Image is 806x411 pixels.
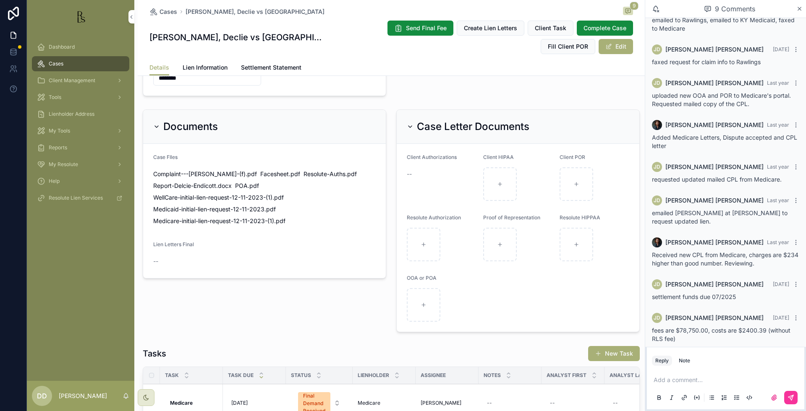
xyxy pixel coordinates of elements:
[260,170,289,178] span: Facesheet
[274,217,285,225] span: .pdf
[665,314,764,322] span: [PERSON_NAME] [PERSON_NAME]
[241,63,301,72] span: Settlement Statement
[32,73,129,88] a: Client Management
[421,372,446,379] span: Assignee
[407,154,457,160] span: Client Authorizations
[291,372,311,379] span: Status
[216,182,232,190] span: .docx
[49,144,67,151] span: Reports
[228,372,254,379] span: Task Due
[153,257,158,265] span: --
[665,163,764,171] span: [PERSON_NAME] [PERSON_NAME]
[767,197,789,203] span: Last year
[149,63,169,72] span: Details
[32,56,129,71] a: Cases
[49,44,75,50] span: Dashboard
[74,10,87,23] img: App logo
[560,214,600,221] span: Resolute HIPPAA
[32,140,129,155] a: Reports
[665,196,764,205] span: [PERSON_NAME] [PERSON_NAME]
[654,315,660,321] span: JD
[654,46,660,53] span: JD
[163,120,218,133] h2: Documents
[149,8,177,16] a: Cases
[49,178,60,185] span: Help
[27,34,134,216] div: scrollable content
[143,348,166,359] h1: Tasks
[160,8,177,16] span: Cases
[584,24,626,32] span: Complete Case
[37,391,47,401] span: DD
[421,400,461,406] span: [PERSON_NAME]
[421,400,474,406] a: [PERSON_NAME]
[652,251,798,267] span: Received new CPL from Medicare, charges are $234 higher than good number. Reviewing.
[535,24,566,32] span: Client Task
[32,39,129,55] a: Dashboard
[235,182,248,190] span: POA
[652,92,791,107] span: uploaded new OOA and POR to Medicare's portal. Requested mailed copy of the CPL.
[387,21,453,36] button: Send Final Fee
[241,60,301,77] a: Settlement Statement
[49,127,70,134] span: My Tools
[248,182,259,190] span: .pdf
[49,60,63,67] span: Cases
[547,372,586,379] span: Analyst First
[541,39,595,54] button: Fill Client POR
[483,154,514,160] span: Client HIPAA
[149,60,169,76] a: Details
[407,170,412,178] span: --
[484,396,536,410] a: --
[652,209,788,225] span: emailed [PERSON_NAME] at [PERSON_NAME] to request updated lien.
[610,396,662,410] a: --
[665,238,764,247] span: [PERSON_NAME] [PERSON_NAME]
[417,120,529,133] h2: Case Letter Documents
[153,154,178,160] span: Case FIles
[272,193,284,202] span: .pdf
[679,357,690,364] div: Note
[406,24,447,32] span: Send Final Fee
[264,205,276,213] span: .pdf
[654,164,660,170] span: JD
[246,170,257,178] span: .pdf
[665,280,764,289] span: [PERSON_NAME] [PERSON_NAME]
[231,400,248,406] span: [DATE]
[652,327,790,342] span: fees are $78,750.00, costs are $2400.39 (without RLS fee)
[547,396,599,410] a: --
[49,94,61,101] span: Tools
[652,134,797,149] span: Added Medicare Letters, Dispute accepted and CPL letter
[153,193,272,202] span: WellCare-initial-lien-request-12-11-2023-(1)
[550,400,555,406] div: --
[548,42,588,51] span: Fill Client POR
[183,63,228,72] span: Lien Information
[49,111,94,117] span: Lienholder Address
[483,214,540,221] span: Proof of Representation
[652,293,736,300] span: settlement funds due 07/2025
[407,214,461,221] span: Resolute Authorization
[588,346,640,361] button: New Task
[183,60,228,77] a: Lien Information
[665,45,764,54] span: [PERSON_NAME] [PERSON_NAME]
[149,31,325,43] h1: [PERSON_NAME], Declie vs [GEOGRAPHIC_DATA]
[715,4,755,14] span: 9 Comments
[49,161,78,168] span: My Resolute
[623,7,633,17] button: 9
[407,275,437,281] span: OOA or POA
[59,392,107,400] p: [PERSON_NAME]
[186,8,324,16] span: [PERSON_NAME], Declie vs [GEOGRAPHIC_DATA]
[528,21,573,36] button: Client Task
[457,21,524,36] button: Create Lien Letters
[358,372,389,379] span: Lienholder
[767,239,789,245] span: Last year
[654,197,660,204] span: JD
[345,170,357,178] span: .pdf
[153,205,264,213] span: Medicaid-initial-lien-request-12-11-2023
[767,164,789,170] span: Last year
[630,2,639,10] span: 9
[767,122,789,128] span: Last year
[228,396,281,410] a: [DATE]
[613,400,618,406] div: --
[358,400,411,406] a: Medicare
[464,24,517,32] span: Create Lien Letters
[153,170,246,178] span: Complaint---[PERSON_NAME]-(f)
[773,315,789,321] span: [DATE]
